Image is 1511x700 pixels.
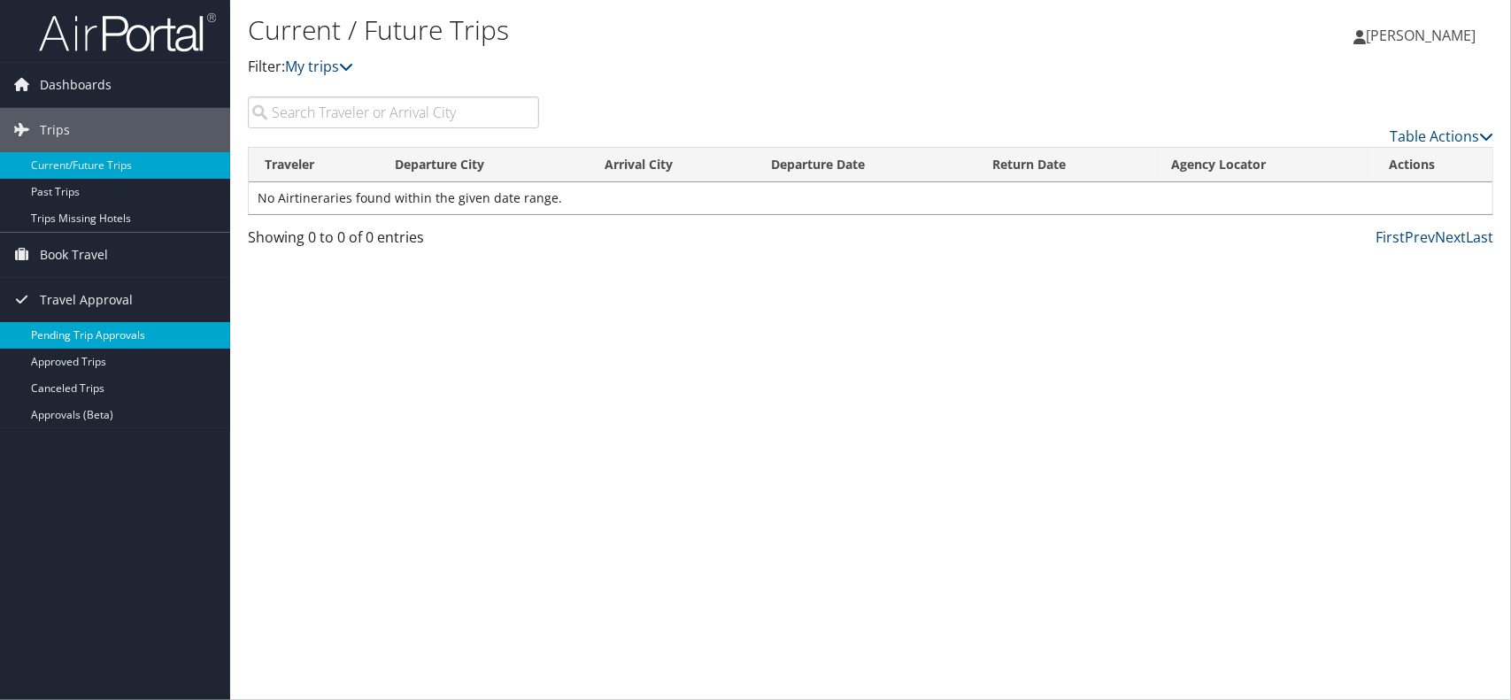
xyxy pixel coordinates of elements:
[40,233,108,277] span: Book Travel
[1390,127,1493,146] a: Table Actions
[1155,148,1373,182] th: Agency Locator: activate to sort column ascending
[40,63,112,107] span: Dashboards
[248,12,1078,49] h1: Current / Future Trips
[1435,227,1466,247] a: Next
[1353,9,1493,62] a: [PERSON_NAME]
[1366,26,1476,45] span: [PERSON_NAME]
[40,108,70,152] span: Trips
[248,96,539,128] input: Search Traveler or Arrival City
[39,12,216,53] img: airportal-logo.png
[40,278,133,322] span: Travel Approval
[1376,227,1405,247] a: First
[249,182,1492,214] td: No Airtineraries found within the given date range.
[249,148,379,182] th: Traveler: activate to sort column ascending
[379,148,590,182] th: Departure City: activate to sort column ascending
[756,148,977,182] th: Departure Date: activate to sort column descending
[248,227,539,257] div: Showing 0 to 0 of 0 entries
[1373,148,1492,182] th: Actions
[590,148,756,182] th: Arrival City: activate to sort column ascending
[977,148,1155,182] th: Return Date: activate to sort column ascending
[1466,227,1493,247] a: Last
[1405,227,1435,247] a: Prev
[248,56,1078,79] p: Filter:
[285,57,353,76] a: My trips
